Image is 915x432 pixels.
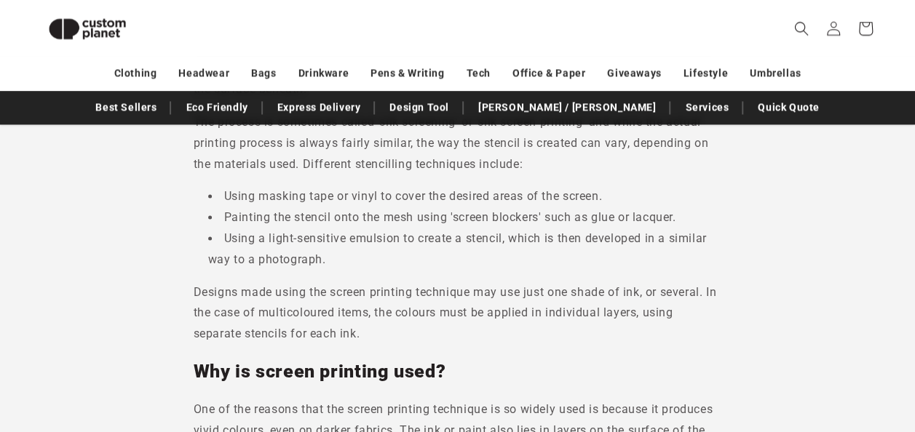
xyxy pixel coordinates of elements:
[371,60,444,86] a: Pens & Writing
[512,60,585,86] a: Office & Paper
[471,95,663,120] a: [PERSON_NAME] / [PERSON_NAME]
[672,275,915,432] iframe: Chat Widget
[194,112,722,175] p: The process is sometimes called 'silk screening' or 'silk screen printing' and while the actual p...
[36,6,138,52] img: Custom Planet
[194,360,722,383] h2: Why is screen printing used?
[178,60,229,86] a: Headwear
[678,95,736,120] a: Services
[208,207,722,228] li: Painting the stencil onto the mesh using 'screen blockers' such as glue or lacquer.
[114,60,157,86] a: Clothing
[208,228,722,271] li: Using a light-sensitive emulsion to create a stencil, which is then developed in a similar way to...
[251,60,276,86] a: Bags
[750,60,801,86] a: Umbrellas
[194,282,722,345] p: Designs made using the screen printing technique may use just one shade of ink, or several. In th...
[270,95,368,120] a: Express Delivery
[208,186,722,207] li: Using masking tape or vinyl to cover the desired areas of the screen.
[684,60,728,86] a: Lifestyle
[466,60,490,86] a: Tech
[178,95,255,120] a: Eco Friendly
[382,95,456,120] a: Design Tool
[88,95,164,120] a: Best Sellers
[298,60,349,86] a: Drinkware
[750,95,827,120] a: Quick Quote
[607,60,661,86] a: Giveaways
[785,12,817,44] summary: Search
